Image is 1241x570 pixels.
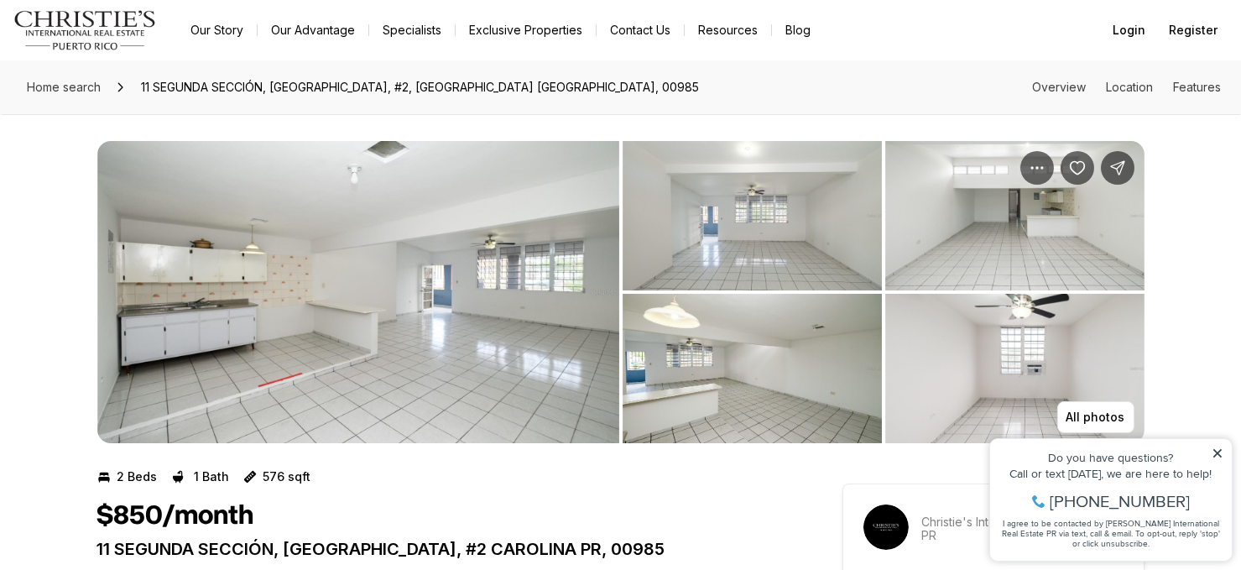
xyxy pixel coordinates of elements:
[623,141,882,290] button: View image gallery
[1032,80,1086,94] a: Skip to: Overview
[1169,24,1218,37] span: Register
[1159,13,1228,47] button: Register
[177,18,257,42] a: Our Story
[263,470,311,484] p: 576 sqft
[20,74,107,101] a: Home search
[97,500,254,532] h1: $850/month
[97,141,619,443] li: 1 of 4
[69,79,209,96] span: [PHONE_NUMBER]
[18,54,242,65] div: Call or text [DATE], we are here to help!
[1057,401,1134,433] button: All photos
[1066,411,1125,424] p: All photos
[1173,80,1221,94] a: Skip to: Features
[97,539,782,559] p: 11 SEGUNDA SECCIÓN, [GEOGRAPHIC_DATA], #2 CAROLINA PR, 00985
[456,18,596,42] a: Exclusive Properties
[21,103,239,135] span: I agree to be contacted by [PERSON_NAME] International Real Estate PR via text, call & email. To ...
[1061,151,1094,185] button: Save Property: 11 SEGUNDA SECCIÓN, VILA CAROLINA, #2
[1106,80,1153,94] a: Skip to: Location
[885,141,1145,290] button: View image gallery
[13,10,157,50] img: logo
[885,294,1145,443] button: View image gallery
[195,470,230,484] p: 1 Bath
[117,470,158,484] p: 2 Beds
[597,18,684,42] button: Contact Us
[623,141,1145,443] li: 2 of 4
[27,80,101,94] span: Home search
[1032,81,1221,94] nav: Page section menu
[922,515,1124,542] p: Christie's International Real Estate PR
[623,294,882,443] button: View image gallery
[1020,151,1054,185] button: Property options
[97,141,1145,443] div: Listing Photos
[685,18,771,42] a: Resources
[1113,24,1145,37] span: Login
[134,74,706,101] span: 11 SEGUNDA SECCIÓN, [GEOGRAPHIC_DATA], #2, [GEOGRAPHIC_DATA] [GEOGRAPHIC_DATA], 00985
[97,141,619,443] button: View image gallery
[258,18,368,42] a: Our Advantage
[18,38,242,50] div: Do you have questions?
[772,18,824,42] a: Blog
[369,18,455,42] a: Specialists
[1101,151,1134,185] button: Share Property: 11 SEGUNDA SECCIÓN, VILA CAROLINA, #2
[1103,13,1155,47] button: Login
